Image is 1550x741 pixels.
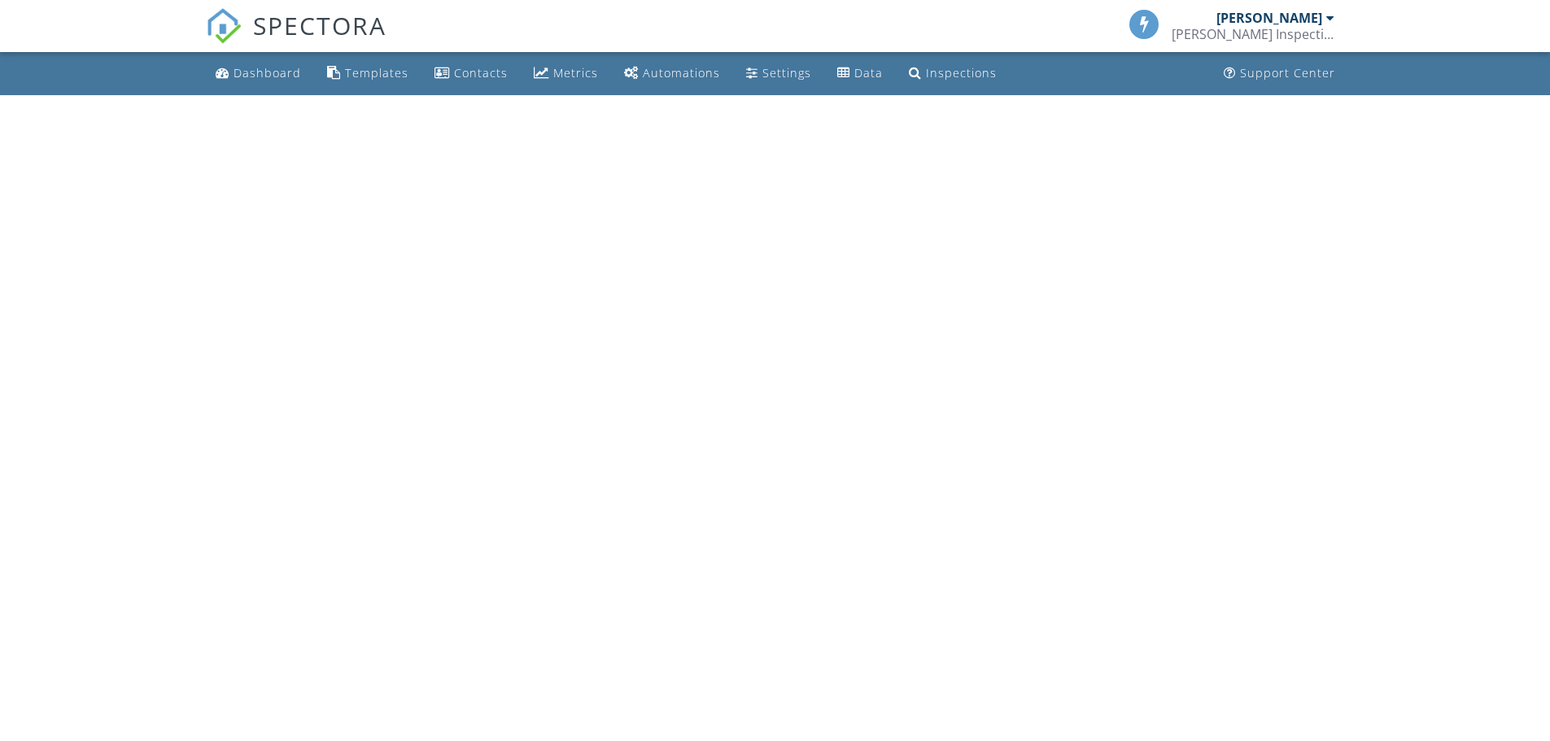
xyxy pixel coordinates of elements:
[428,59,514,89] a: Contacts
[206,22,386,56] a: SPECTORA
[1240,65,1335,81] div: Support Center
[1172,26,1334,42] div: Wildman Inspections LLC
[253,8,386,42] span: SPECTORA
[527,59,605,89] a: Metrics
[831,59,889,89] a: Data
[618,59,727,89] a: Automations (Basic)
[234,65,301,81] div: Dashboard
[1217,59,1342,89] a: Support Center
[902,59,1003,89] a: Inspections
[454,65,508,81] div: Contacts
[854,65,883,81] div: Data
[209,59,308,89] a: Dashboard
[321,59,415,89] a: Templates
[345,65,408,81] div: Templates
[762,65,811,81] div: Settings
[553,65,598,81] div: Metrics
[206,8,242,44] img: The Best Home Inspection Software - Spectora
[740,59,818,89] a: Settings
[643,65,720,81] div: Automations
[1216,10,1322,26] div: [PERSON_NAME]
[926,65,997,81] div: Inspections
